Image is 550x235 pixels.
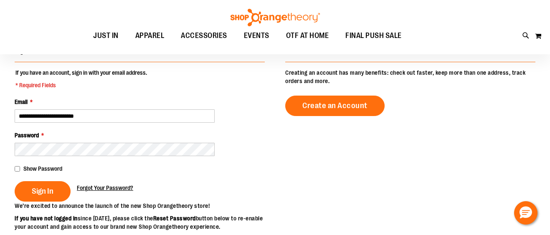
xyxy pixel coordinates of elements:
[15,202,275,210] p: We’re excited to announce the launch of the new Shop Orangetheory store!
[172,26,236,45] a: ACCESSORIES
[15,215,78,222] strong: If you have not logged in
[181,26,227,45] span: ACCESSORIES
[77,184,133,191] span: Forgot Your Password?
[15,99,28,105] span: Email
[93,26,119,45] span: JUST IN
[15,49,65,55] strong: Registered Customers
[15,132,39,139] span: Password
[286,26,329,45] span: OTF AT HOME
[135,26,165,45] span: APPAREL
[337,26,410,45] a: FINAL PUSH SALE
[236,26,278,45] a: EVENTS
[345,26,402,45] span: FINAL PUSH SALE
[15,81,147,89] span: * Required Fields
[85,26,127,45] a: JUST IN
[285,68,535,85] p: Creating an account has many benefits: check out faster, keep more than one address, track orders...
[514,201,537,225] button: Hello, have a question? Let’s chat.
[15,68,148,89] legend: If you have an account, sign in with your email address.
[32,187,53,196] span: Sign In
[15,181,71,202] button: Sign In
[285,49,321,55] strong: New Customers
[244,26,269,45] span: EVENTS
[285,96,385,116] a: Create an Account
[278,26,337,45] a: OTF AT HOME
[302,101,368,110] span: Create an Account
[15,214,275,231] p: since [DATE], please click the button below to re-enable your account and gain access to our bran...
[77,184,133,192] a: Forgot Your Password?
[229,9,321,26] img: Shop Orangetheory
[23,165,62,172] span: Show Password
[127,26,173,45] a: APPAREL
[153,215,196,222] strong: Reset Password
